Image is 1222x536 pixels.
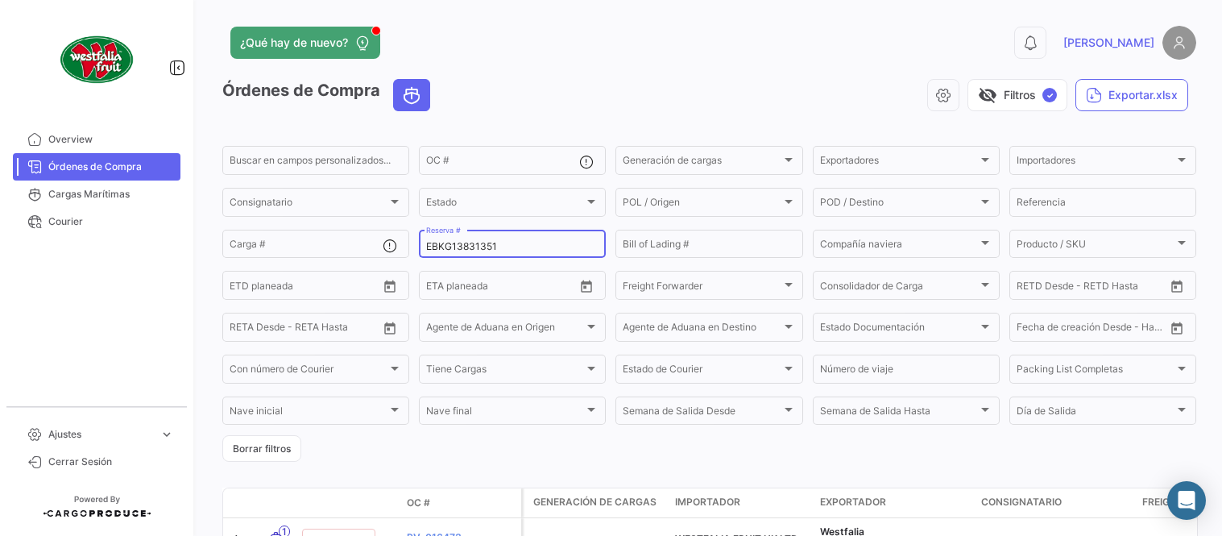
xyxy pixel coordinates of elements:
span: Generación de cargas [623,157,781,168]
button: Open calendar [1165,274,1189,298]
span: Estado [426,199,584,210]
datatable-header-cell: Importador [669,488,814,517]
a: Courier [13,208,180,235]
input: Hasta [466,282,537,293]
span: Día de Salida [1017,408,1174,419]
span: Producto / SKU [1017,241,1174,252]
button: Exportar.xlsx [1075,79,1188,111]
button: visibility_offFiltros✓ [967,79,1067,111]
span: Agente de Aduana en Origen [426,324,584,335]
button: Open calendar [378,274,402,298]
span: Exportadores [820,157,978,168]
button: Open calendar [574,274,599,298]
input: Desde [426,282,455,293]
span: [PERSON_NAME] [1063,35,1154,51]
span: Nave inicial [230,408,387,419]
datatable-header-cell: Consignatario [975,488,1136,517]
span: Agente de Aduana en Destino [623,324,781,335]
button: Open calendar [1165,316,1189,340]
span: Packing List Completas [1017,366,1174,377]
span: Cerrar Sesión [48,455,174,469]
input: Hasta [1057,324,1128,335]
span: Con número de Courier [230,366,387,377]
span: Compañía naviera [820,241,978,252]
a: Overview [13,126,180,153]
span: Courier [48,214,174,229]
span: Importador [675,495,740,509]
button: Open calendar [378,316,402,340]
datatable-header-cell: Generación de cargas [524,488,669,517]
button: ¿Qué hay de nuevo? [230,27,380,59]
div: Abrir Intercom Messenger [1167,481,1206,520]
span: POL / Origen [623,199,781,210]
span: Consignatario [981,495,1062,509]
span: ✓ [1042,88,1057,102]
input: Hasta [1057,282,1128,293]
span: Generación de cargas [533,495,657,509]
span: Semana de Salida Desde [623,408,781,419]
span: POD / Destino [820,199,978,210]
datatable-header-cell: OC # [400,489,521,517]
span: Cargas Marítimas [48,187,174,202]
a: Órdenes de Compra [13,153,180,181]
span: ¿Qué hay de nuevo? [240,35,348,51]
button: Borrar filtros [222,435,301,462]
input: Desde [1017,324,1046,335]
span: Freight Forwarder [623,282,781,293]
span: Importadores [1017,157,1174,168]
input: Desde [1017,282,1046,293]
img: client-50.png [56,19,137,100]
span: visibility_off [978,85,997,105]
a: Cargas Marítimas [13,181,180,208]
span: OC # [407,496,430,510]
span: Órdenes de Compra [48,160,174,174]
input: Hasta [270,282,341,293]
img: placeholder-user.png [1162,26,1196,60]
span: Consolidador de Carga [820,282,978,293]
span: Exportador [820,495,886,509]
span: Estado de Courier [623,366,781,377]
span: expand_more [159,427,174,442]
input: Hasta [270,324,341,335]
input: Desde [230,324,259,335]
span: Estado Documentación [820,324,978,335]
h3: Órdenes de Compra [222,79,435,111]
datatable-header-cell: Exportador [814,488,975,517]
span: Consignatario [230,199,387,210]
span: Tiene Cargas [426,366,584,377]
datatable-header-cell: Modo de Transporte [255,497,296,509]
datatable-header-cell: Estado Doc. [296,497,400,509]
button: Ocean [394,80,429,110]
span: Ajustes [48,427,153,442]
input: Desde [230,282,259,293]
span: Overview [48,132,174,147]
span: Nave final [426,408,584,419]
span: Semana de Salida Hasta [820,408,978,419]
